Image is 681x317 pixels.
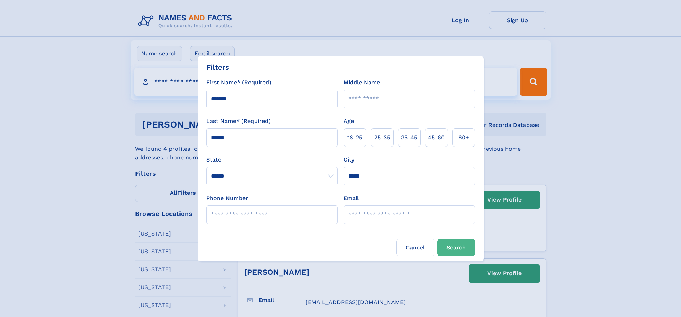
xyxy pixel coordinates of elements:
span: 60+ [458,133,469,142]
label: Age [344,117,354,125]
label: First Name* (Required) [206,78,271,87]
label: Middle Name [344,78,380,87]
label: State [206,155,338,164]
span: 35‑45 [401,133,417,142]
button: Search [437,239,475,256]
label: City [344,155,354,164]
label: Last Name* (Required) [206,117,271,125]
label: Cancel [396,239,434,256]
label: Email [344,194,359,203]
div: Filters [206,62,229,73]
span: 18‑25 [347,133,362,142]
span: 45‑60 [428,133,445,142]
span: 25‑35 [374,133,390,142]
label: Phone Number [206,194,248,203]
